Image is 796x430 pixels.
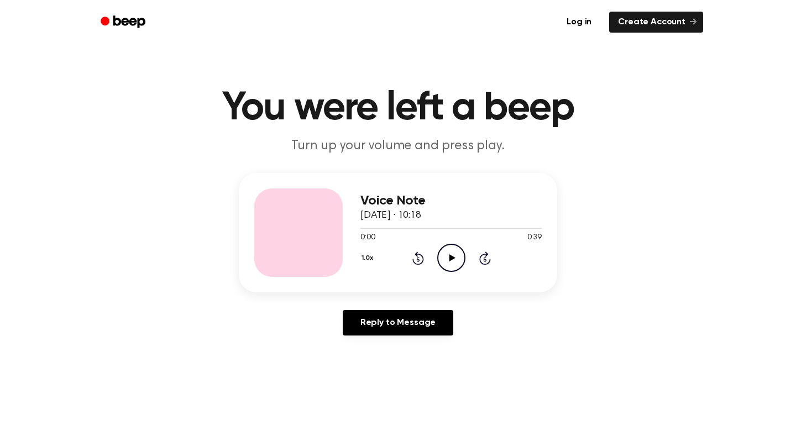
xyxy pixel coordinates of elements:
h3: Voice Note [360,193,542,208]
a: Log in [556,9,603,35]
span: 0:00 [360,232,375,244]
button: 1.0x [360,249,377,268]
span: [DATE] · 10:18 [360,211,421,221]
a: Create Account [609,12,703,33]
a: Beep [93,12,155,33]
h1: You were left a beep [115,88,681,128]
span: 0:39 [527,232,542,244]
a: Reply to Message [343,310,453,335]
p: Turn up your volume and press play. [186,137,610,155]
